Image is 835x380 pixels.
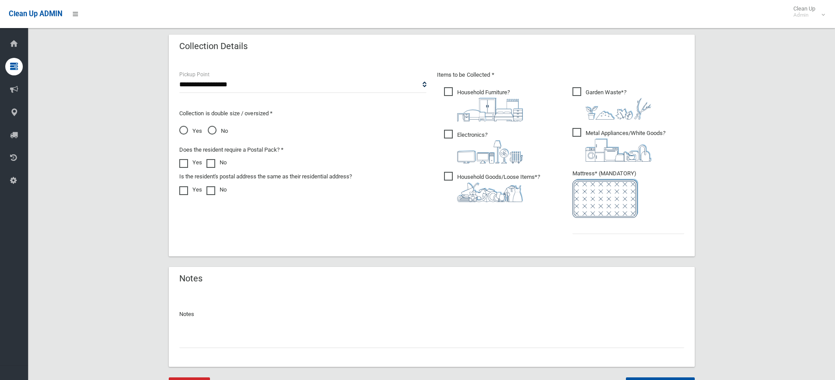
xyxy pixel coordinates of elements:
span: Metal Appliances/White Goods [572,128,665,162]
span: Clean Up [789,5,824,18]
i: ? [457,174,540,202]
p: Notes [179,309,684,320]
span: Garden Waste* [572,87,651,120]
img: e7408bece873d2c1783593a074e5cb2f.png [572,179,638,218]
label: No [206,185,227,195]
span: Mattress* (MANDATORY) [572,170,684,218]
span: Clean Up ADMIN [9,10,62,18]
p: Collection is double size / oversized * [179,108,426,119]
i: ? [586,89,651,120]
label: Yes [179,185,202,195]
img: b13cc3517677393f34c0a387616ef184.png [457,182,523,202]
img: aa9efdbe659d29b613fca23ba79d85cb.png [457,98,523,121]
label: Yes [179,157,202,168]
img: 4fd8a5c772b2c999c83690221e5242e0.png [586,98,651,120]
p: Items to be Collected * [437,70,684,80]
i: ? [457,89,523,121]
label: Is the resident's postal address the same as their residential address? [179,171,352,182]
img: 394712a680b73dbc3d2a6a3a7ffe5a07.png [457,140,523,163]
i: ? [457,131,523,163]
span: Electronics [444,130,523,163]
small: Admin [793,12,815,18]
label: Does the resident require a Postal Pack? * [179,145,284,155]
header: Collection Details [169,38,258,55]
span: Household Goods/Loose Items* [444,172,540,202]
span: Household Furniture [444,87,523,121]
header: Notes [169,270,213,287]
span: Yes [179,126,202,136]
label: No [206,157,227,168]
img: 36c1b0289cb1767239cdd3de9e694f19.png [586,139,651,162]
span: No [208,126,228,136]
i: ? [586,130,665,162]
